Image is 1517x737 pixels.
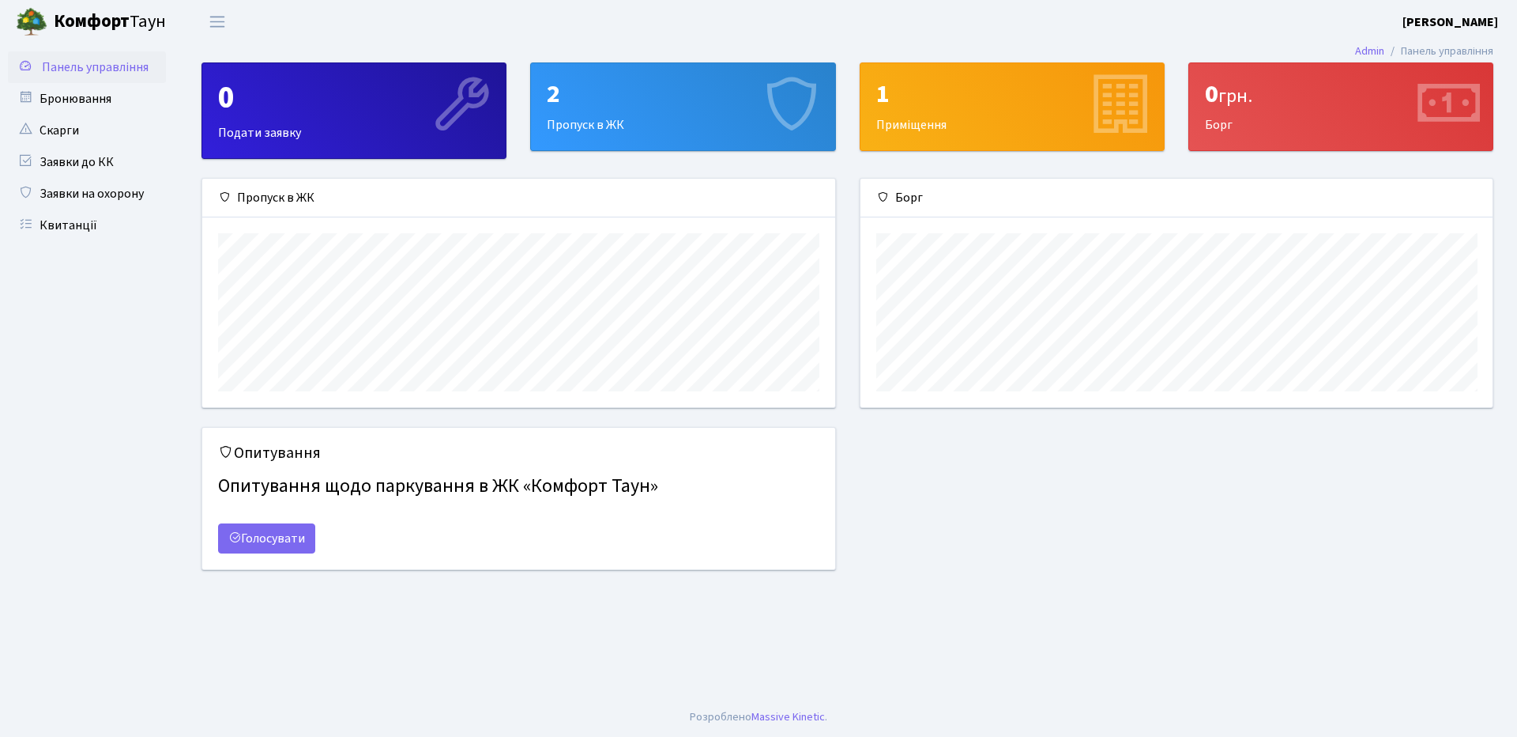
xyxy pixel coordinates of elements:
[690,709,751,725] a: Розроблено
[218,444,819,463] h5: Опитування
[1189,63,1493,150] div: Борг
[218,79,490,117] div: 0
[8,146,166,178] a: Заявки до КК
[1218,82,1252,110] span: грн.
[531,63,834,150] div: Пропуск в ЖК
[690,709,827,726] div: .
[1355,43,1384,59] a: Admin
[1402,13,1498,31] b: [PERSON_NAME]
[8,178,166,210] a: Заявки на охорону
[860,179,1493,217] div: Борг
[42,59,149,76] span: Панель управління
[54,9,166,36] span: Таун
[218,469,819,505] h4: Опитування щодо паркування в ЖК «Комфорт Таун»
[530,62,835,151] a: 2Пропуск в ЖК
[1331,35,1517,68] nav: breadcrumb
[751,709,825,725] a: Massive Kinetic
[860,63,1164,150] div: Приміщення
[8,51,166,83] a: Панель управління
[202,179,835,217] div: Пропуск в ЖК
[202,63,506,158] div: Подати заявку
[8,115,166,146] a: Скарги
[201,62,506,159] a: 0Подати заявку
[1205,79,1477,109] div: 0
[218,523,315,554] a: Голосувати
[198,9,237,35] button: Переключити навігацію
[16,6,47,38] img: logo.png
[547,79,819,109] div: 2
[1384,43,1493,60] li: Панель управління
[860,62,1165,151] a: 1Приміщення
[8,83,166,115] a: Бронювання
[876,79,1148,109] div: 1
[1402,13,1498,32] a: [PERSON_NAME]
[8,210,166,241] a: Квитанції
[54,9,130,34] b: Комфорт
